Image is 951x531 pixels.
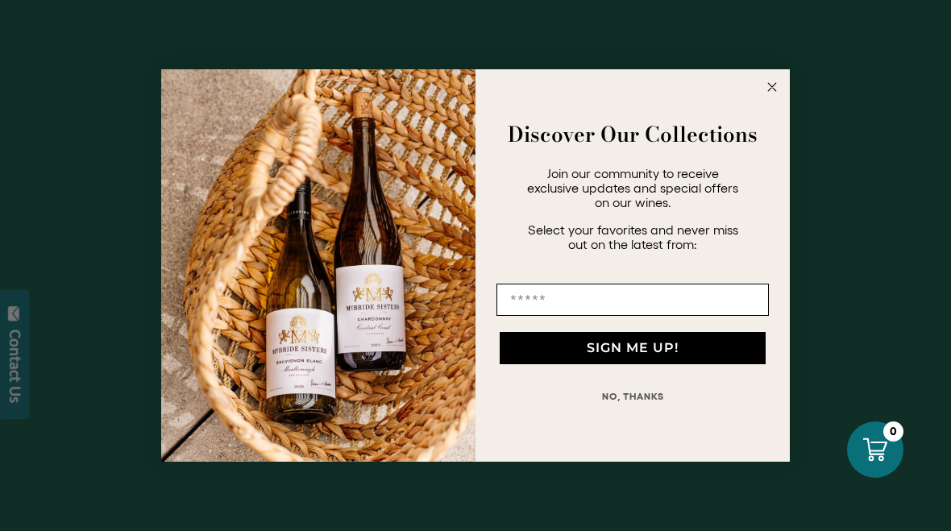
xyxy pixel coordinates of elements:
button: Close dialog [762,77,782,97]
img: 42653730-7e35-4af7-a99d-12bf478283cf.jpeg [161,69,475,463]
span: Select your favorites and never miss out on the latest from: [528,222,738,251]
button: SIGN ME UP! [500,332,766,364]
button: NO, THANKS [496,380,769,413]
div: 0 [883,421,903,442]
span: Join our community to receive exclusive updates and special offers on our wines. [527,166,738,209]
input: Email [496,284,769,316]
strong: Discover Our Collections [508,118,758,150]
